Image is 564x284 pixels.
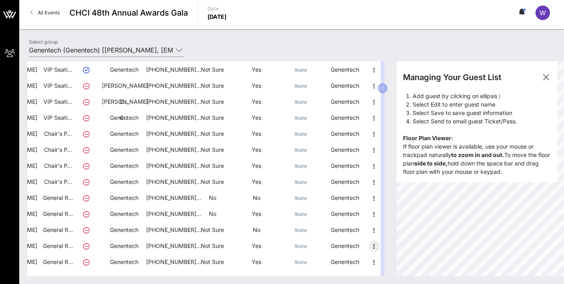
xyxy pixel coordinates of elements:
p: Not Sure [190,110,234,126]
div: W [535,6,550,20]
p: Yes [234,78,279,94]
p: General R… [42,254,74,270]
p: Genentech [323,142,367,158]
p: Not Sure [190,222,234,238]
p: Yes [234,174,279,190]
p: Not Sure [190,158,234,174]
p: Yes [234,158,279,174]
p: [PHONE_NUMBER]… [146,222,190,238]
i: None [294,67,307,73]
div: Managing Your Guest List [403,71,501,83]
p: [PHONE_NUMBER]… [146,174,190,190]
p: General R… [42,222,74,238]
p: Genentech [323,190,367,206]
i: None [294,131,307,137]
p: Yes [234,142,279,158]
i: None [294,243,307,249]
div: If floor plan viewer is available, use your mouse or trackpad naturally To move the floor plan ho... [397,61,557,182]
p: Genentech [102,158,146,174]
p: Genentech [102,142,146,158]
p: Yes [234,62,279,78]
p: General R… [42,190,74,206]
span: CHCI 48th Annual Awards Gala [69,7,188,19]
p: [PHONE_NUMBER]… [146,190,190,206]
p: Genentech [323,222,367,238]
p: [PHONE_NUMBER]… [146,158,190,174]
p: Genentech [323,174,367,190]
p: Genentech [102,126,146,142]
p: [DATE] [208,13,227,21]
p: Not Sure [190,238,234,254]
p: Yes [234,206,279,222]
p: Genentech [323,238,367,254]
p: Genentech [323,126,367,142]
b: Floor Plan Viewer: [403,135,453,141]
i: None [294,179,307,185]
span: W [540,9,546,17]
i: None [294,195,307,201]
label: Select group [29,39,58,45]
p: Genentech [102,110,146,126]
p: Yes [234,254,279,270]
p: Genentech [102,190,146,206]
p: No [234,222,279,238]
p: Genentech [323,78,367,94]
p: Genentech [323,94,367,110]
p: Genentech [323,158,367,174]
p: Not Sure [190,78,234,94]
p: [PHONE_NUMBER]… [146,62,190,78]
p: [PERSON_NAME] C… [102,94,146,126]
p: Not Sure [190,142,234,158]
p: VIP Seati… [42,62,74,78]
p: General R… [42,238,74,254]
p: Genentech [102,222,146,238]
p: [PHONE_NUMBER]… [146,78,190,94]
p: [PHONE_NUMBER]… [146,238,190,254]
p: No [234,190,279,206]
i: None [294,147,307,153]
p: [PHONE_NUMBER]… [146,254,190,270]
p: Genentech [323,254,367,270]
p: Chair's P… [42,174,74,190]
p: Chair's P… [42,158,74,174]
p: [PERSON_NAME] C… [102,78,146,110]
p: Chair's P… [42,126,74,142]
li: Select Edit to enter guest name [413,100,551,109]
p: Yes [234,238,279,254]
p: Not Sure [190,254,234,270]
i: None [294,99,307,105]
p: Genentech [102,62,146,78]
p: No [190,190,234,206]
p: No [190,206,234,222]
p: Yes [234,110,279,126]
li: Select Save to save guest information [413,109,551,117]
p: Date [208,5,227,13]
i: None [294,83,307,89]
p: Yes [234,126,279,142]
p: [PHONE_NUMBER]… [146,142,190,158]
p: Not Sure [190,126,234,142]
i: None [294,163,307,169]
p: VIP Seati… [42,110,74,126]
p: Genentech [323,206,367,222]
p: Genentech [102,238,146,254]
li: Select Send to email guest Ticket/Pass. [413,117,551,125]
p: General R… [42,206,74,222]
p: Yes [234,94,279,110]
p: [PHONE_NUMBER]… [146,94,190,110]
p: Not Sure [190,62,234,78]
p: Genentech [323,110,367,126]
i: None [294,115,307,121]
p: VIP Seati… [42,78,74,94]
p: Genentech [323,62,367,78]
p: Not Sure [190,174,234,190]
a: All Events [26,6,65,19]
p: [PHONE_NUMBER]… [146,206,190,222]
p: [PHONE_NUMBER]… [146,126,190,142]
p: Not Sure [190,94,234,110]
span: All Events [38,10,60,16]
i: None [294,211,307,217]
i: None [294,227,307,233]
p: VIP Seati… [42,94,74,110]
p: Chair's P… [42,142,74,158]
